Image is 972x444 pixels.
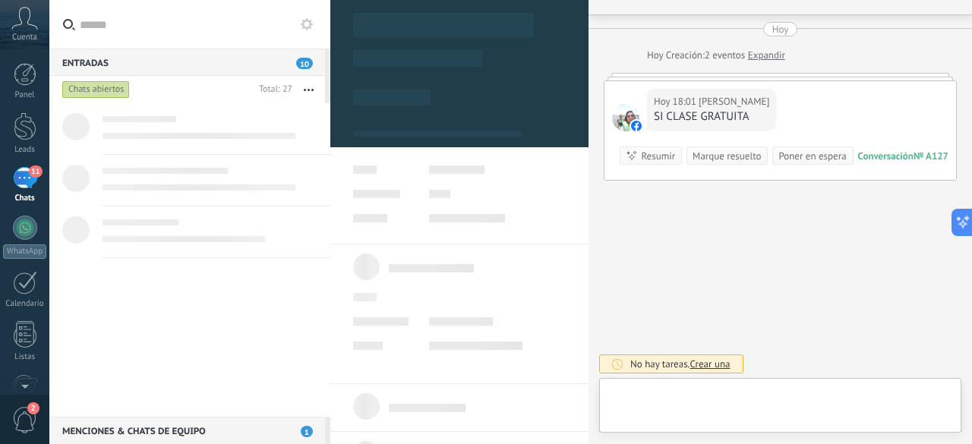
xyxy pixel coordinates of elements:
span: Cuenta [12,33,37,43]
div: Leads [3,145,47,155]
span: 2 [27,402,39,414]
div: SI CLASE GRATUITA [654,109,769,124]
div: Poner en espera [778,149,846,163]
div: Marque resuelto [693,149,761,163]
div: Chats abiertos [62,80,130,99]
div: № A127 [914,150,948,162]
div: Hoy [772,22,789,36]
div: Resumir [641,149,675,163]
div: No hay tareas. [630,357,731,370]
div: Creación: [647,48,785,63]
img: facebook-sm.svg [631,121,642,131]
span: Mirian Soria [699,94,769,109]
div: Total: 27 [253,82,292,97]
div: Hoy [647,48,666,63]
span: 2 eventos [705,48,745,63]
div: Entradas [49,49,325,76]
span: 11 [29,165,42,178]
div: Chats [3,194,47,203]
div: Panel [3,90,47,100]
a: Expandir [748,48,785,63]
div: Hoy 18:01 [654,94,699,109]
span: Mirian Soria [612,104,639,131]
div: Conversación [858,150,914,162]
span: 10 [296,58,313,69]
div: Calendario [3,299,47,309]
div: Listas [3,352,47,362]
span: Crear una [690,357,730,370]
div: WhatsApp [3,244,46,259]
